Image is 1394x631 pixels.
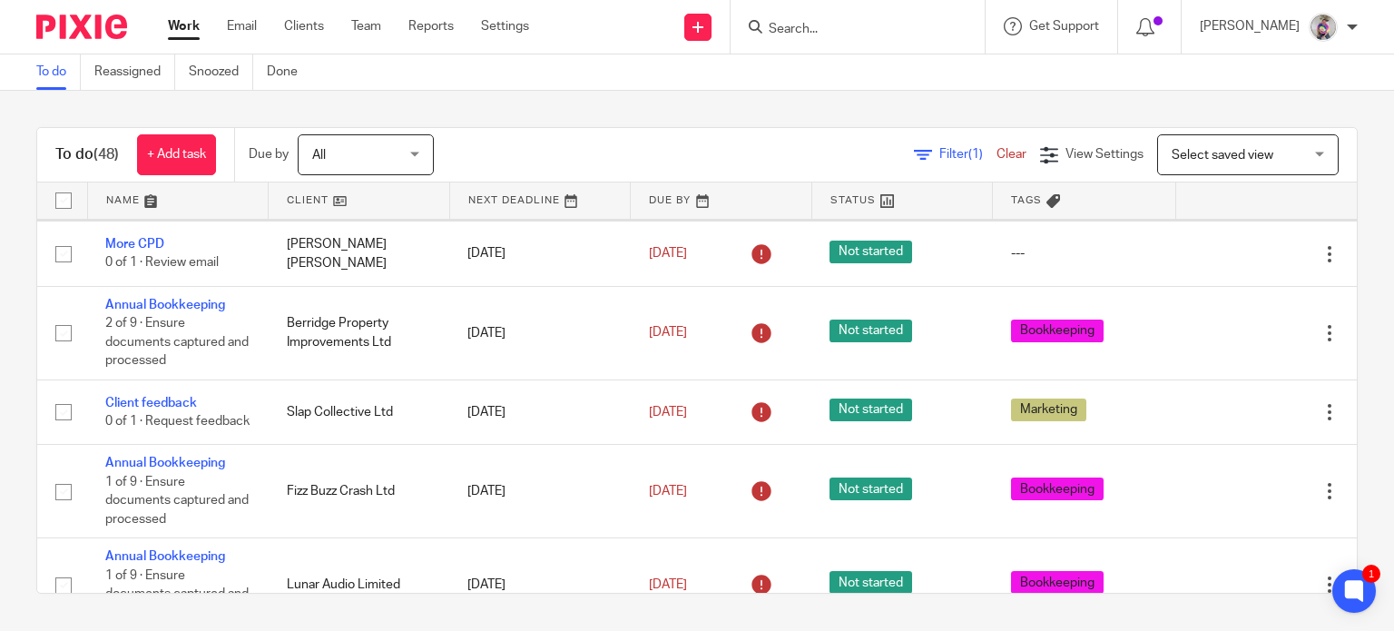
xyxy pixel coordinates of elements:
td: Berridge Property Improvements Ltd [269,286,450,380]
a: Annual Bookkeeping [105,299,225,311]
div: --- [1011,244,1158,262]
input: Search [767,22,930,38]
td: [DATE] [449,286,631,380]
span: [DATE] [649,247,687,260]
span: All [312,149,326,162]
span: Tags [1011,195,1042,205]
span: Bookkeeping [1011,320,1104,342]
span: 2 of 9 · Ensure documents captured and processed [105,317,249,367]
a: Team [351,17,381,35]
span: Not started [830,320,912,342]
a: Work [168,17,200,35]
span: (48) [93,147,119,162]
span: 1 of 9 · Ensure documents captured and processed [105,476,249,526]
span: Not started [830,478,912,500]
a: Clients [284,17,324,35]
span: 1 of 9 · Ensure documents captured and processed [105,569,249,619]
span: Bookkeeping [1011,478,1104,500]
span: [DATE] [649,406,687,419]
span: Select saved view [1172,149,1273,162]
span: (1) [968,148,983,161]
span: View Settings [1065,148,1144,161]
a: Annual Bookkeeping [105,457,225,469]
a: Done [267,54,311,90]
span: [DATE] [649,578,687,591]
a: To do [36,54,81,90]
a: Reassigned [94,54,175,90]
a: Annual Bookkeeping [105,550,225,563]
span: 0 of 1 · Review email [105,257,219,270]
td: Fizz Buzz Crash Ltd [269,445,450,538]
a: Clear [996,148,1026,161]
a: Client feedback [105,397,197,409]
h1: To do [55,145,119,164]
p: [PERSON_NAME] [1200,17,1300,35]
div: 1 [1362,565,1380,583]
span: Bookkeeping [1011,571,1104,594]
td: Slap Collective Ltd [269,380,450,444]
span: Not started [830,399,912,421]
span: Marketing [1011,399,1086,421]
a: Settings [481,17,529,35]
span: Not started [830,571,912,594]
span: Not started [830,241,912,263]
a: More CPD [105,238,164,251]
span: 0 of 1 · Request feedback [105,415,250,428]
a: Email [227,17,257,35]
p: Due by [249,145,289,163]
span: [DATE] [649,485,687,498]
td: [DATE] [449,222,631,286]
img: DBTieDye.jpg [1309,13,1338,42]
td: [DATE] [449,380,631,444]
td: [PERSON_NAME] [PERSON_NAME] [269,222,450,286]
a: Snoozed [189,54,253,90]
td: [DATE] [449,445,631,538]
a: Reports [408,17,454,35]
span: Filter [939,148,996,161]
a: + Add task [137,134,216,175]
span: Get Support [1029,20,1099,33]
img: Pixie [36,15,127,39]
span: [DATE] [649,327,687,340]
